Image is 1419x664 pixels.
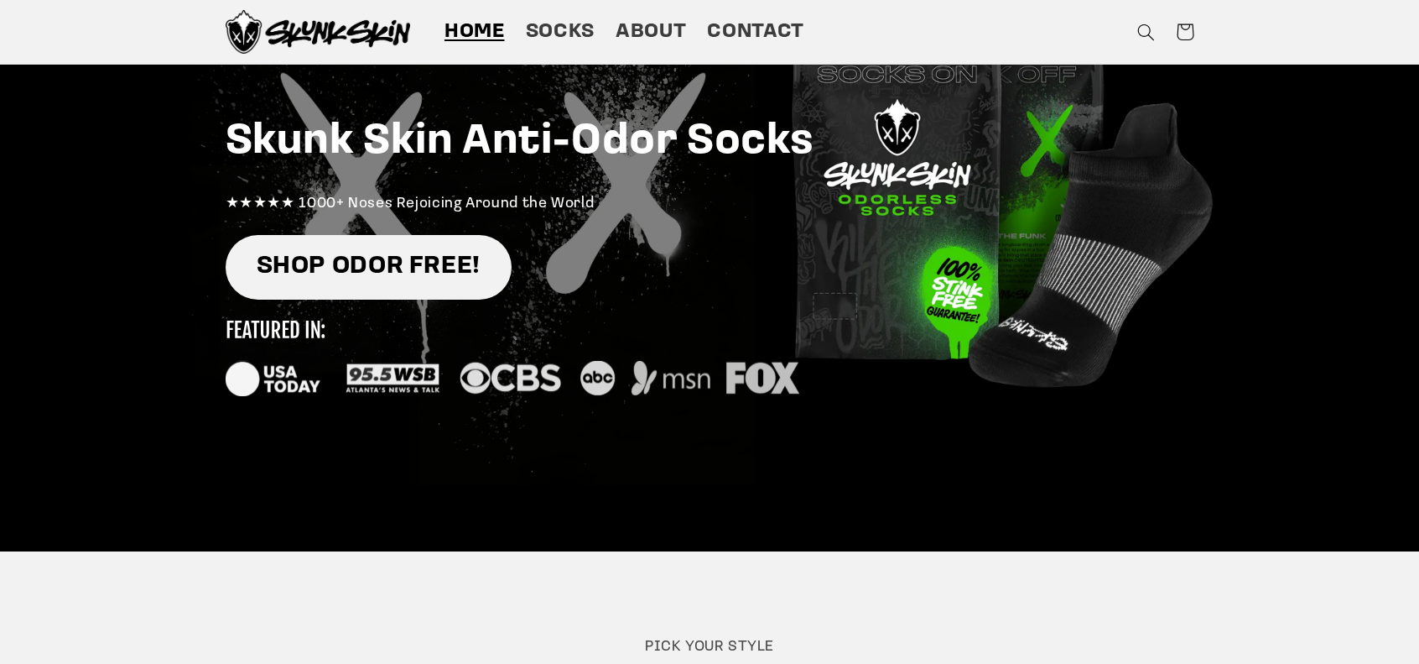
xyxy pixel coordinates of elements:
[1127,13,1166,51] summary: Search
[526,19,595,45] span: Socks
[616,19,686,45] span: About
[434,8,515,55] a: Home
[226,10,410,54] img: Skunk Skin Anti-Odor Socks.
[226,321,800,396] img: new_featured_logos_1_small.svg
[515,8,605,55] a: Socks
[707,19,803,45] span: Contact
[697,8,815,55] a: Contact
[605,8,696,55] a: About
[444,19,505,45] span: Home
[226,235,512,300] a: SHOP ODOR FREE!
[226,121,815,164] strong: Skunk Skin Anti-Odor Socks
[226,191,1194,218] p: ★★★★★ 1000+ Noses Rejoicing Around the World
[437,638,982,657] h3: Pick your style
